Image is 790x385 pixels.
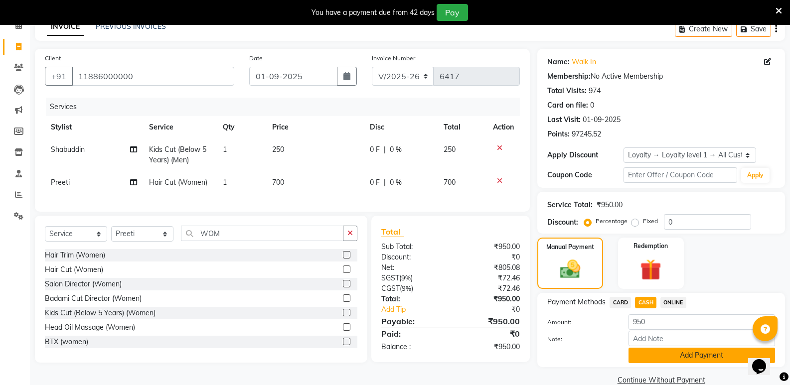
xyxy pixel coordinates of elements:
[381,227,404,237] span: Total
[266,116,364,138] th: Price
[390,144,402,155] span: 0 %
[547,71,775,82] div: No Active Membership
[51,178,70,187] span: Preeti
[547,297,606,307] span: Payment Methods
[660,297,686,308] span: ONLINE
[675,21,732,37] button: Create New
[451,283,527,294] div: ₹72.46
[547,100,588,111] div: Card on file:
[633,257,668,283] img: _gift.svg
[364,116,438,138] th: Disc
[217,116,266,138] th: Qty
[597,200,623,210] div: ₹950.00
[487,116,520,138] th: Action
[437,4,468,21] button: Pay
[547,150,623,160] div: Apply Discount
[272,178,284,187] span: 700
[249,54,263,63] label: Date
[624,167,737,183] input: Enter Offer / Coupon Code
[223,145,227,154] span: 1
[451,328,527,340] div: ₹0
[629,348,775,363] button: Add Payment
[610,297,631,308] span: CARD
[45,264,103,275] div: Hair Cut (Women)
[374,242,451,252] div: Sub Total:
[451,342,527,352] div: ₹950.00
[736,21,771,37] button: Save
[546,243,594,252] label: Manual Payment
[374,262,451,273] div: Net:
[596,217,628,226] label: Percentage
[547,86,587,96] div: Total Visits:
[451,273,527,283] div: ₹72.46
[381,273,399,282] span: SGST
[47,18,84,36] a: INVOICE
[547,115,581,125] div: Last Visit:
[401,274,411,282] span: 9%
[45,322,135,333] div: Head Oil Massage (Women)
[384,144,386,155] span: |
[629,331,775,346] input: Add Note
[384,177,386,188] span: |
[540,335,621,344] label: Note:
[633,242,668,251] label: Redemption
[390,177,402,188] span: 0 %
[312,7,435,18] div: You have a payment due from 42 days
[572,57,596,67] a: Walk In
[451,262,527,273] div: ₹805.08
[374,342,451,352] div: Balance :
[451,315,527,327] div: ₹950.00
[547,217,578,228] div: Discount:
[554,257,587,281] img: _cash.svg
[46,98,527,116] div: Services
[547,200,593,210] div: Service Total:
[451,252,527,262] div: ₹0
[45,54,61,63] label: Client
[444,145,456,154] span: 250
[451,242,527,252] div: ₹950.00
[374,304,464,315] a: Add Tip
[547,170,623,180] div: Coupon Code
[547,71,591,82] div: Membership:
[45,293,142,304] div: Badami Cut Director (Women)
[629,314,775,330] input: Amount
[374,273,451,283] div: ( )
[547,129,570,139] div: Points:
[96,22,166,31] a: PREVIOUS INVOICES
[374,315,451,327] div: Payable:
[451,294,527,304] div: ₹950.00
[572,129,601,139] div: 97245.52
[149,145,206,164] span: Kids Cut (Below 5 Years) (Men)
[45,116,143,138] th: Stylist
[381,284,400,293] span: CGST
[45,67,73,86] button: +91
[149,178,207,187] span: Hair Cut (Women)
[590,100,594,111] div: 0
[51,145,85,154] span: Shabuddin
[72,67,234,86] input: Search by Name/Mobile/Email/Code
[643,217,658,226] label: Fixed
[402,284,411,292] span: 9%
[374,294,451,304] div: Total:
[540,318,621,327] label: Amount:
[589,86,601,96] div: 974
[372,54,415,63] label: Invoice Number
[635,297,656,308] span: CASH
[370,144,380,155] span: 0 F
[45,279,122,289] div: Salon Director (Women)
[547,57,570,67] div: Name:
[464,304,527,315] div: ₹0
[45,308,156,318] div: Kids Cut (Below 5 Years) (Women)
[370,177,380,188] span: 0 F
[272,145,284,154] span: 250
[741,168,770,183] button: Apply
[223,178,227,187] span: 1
[374,328,451,340] div: Paid:
[444,178,456,187] span: 700
[438,116,487,138] th: Total
[374,252,451,262] div: Discount:
[45,250,105,260] div: Hair Trim (Women)
[143,116,217,138] th: Service
[748,345,780,375] iframe: chat widget
[374,283,451,294] div: ( )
